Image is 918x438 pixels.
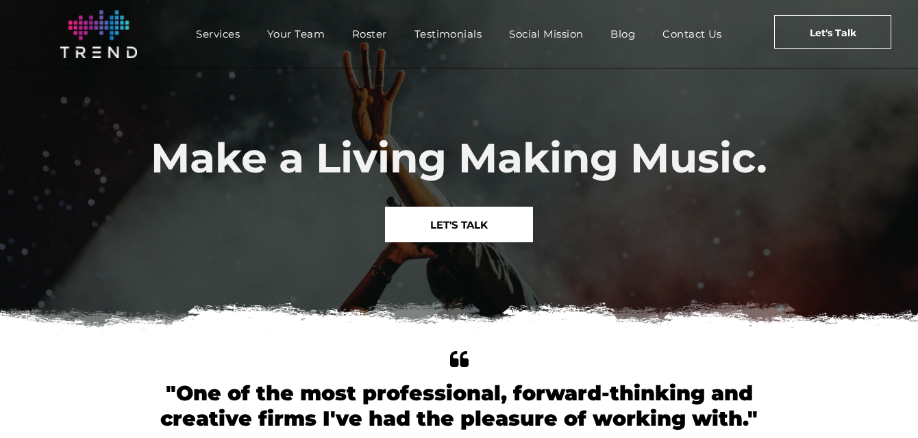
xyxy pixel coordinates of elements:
a: LET'S TALK [385,207,533,242]
img: logo [60,10,137,58]
a: Services [182,24,253,44]
span: LET'S TALK [430,207,488,242]
a: Let's Talk [774,15,891,49]
span: Make a Living Making Music. [151,133,767,183]
a: Blog [597,24,649,44]
a: Testimonials [401,24,495,44]
a: Social Mission [495,24,597,44]
a: Contact Us [649,24,736,44]
font: "One of the most professional, forward-thinking and creative firms I've had the pleasure of worki... [160,381,758,431]
a: Roster [338,24,401,44]
span: Let's Talk [810,16,856,50]
a: Your Team [253,24,338,44]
